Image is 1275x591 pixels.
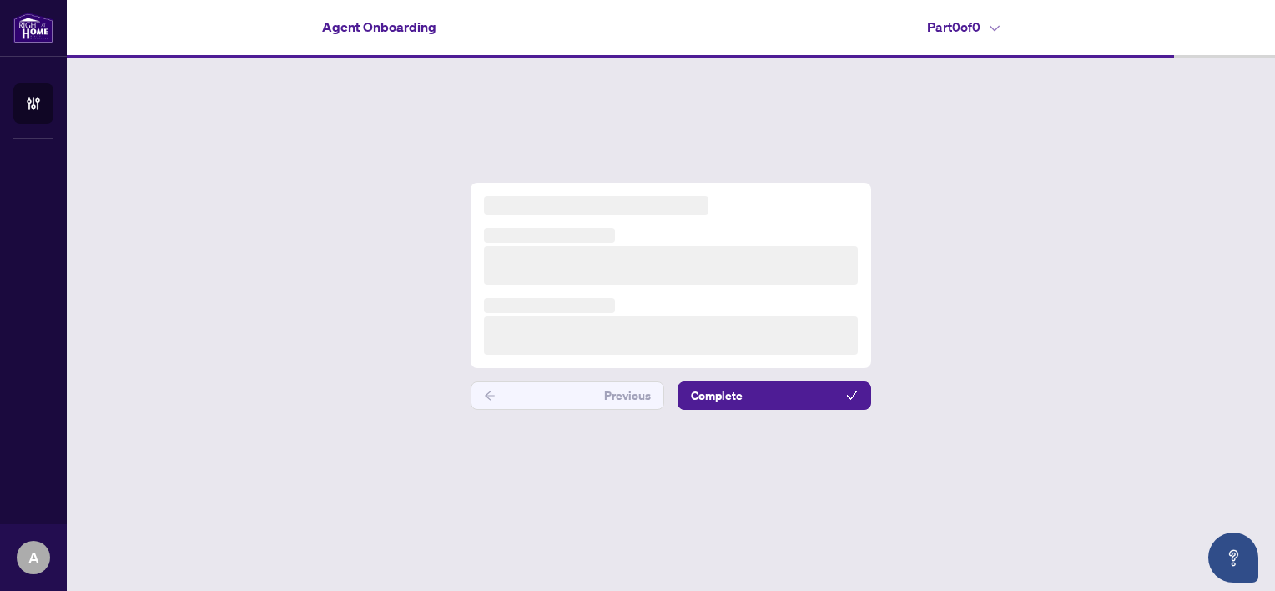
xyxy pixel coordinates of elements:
[13,13,53,43] img: logo
[28,546,39,569] span: A
[471,381,664,410] button: Previous
[927,17,1000,37] h4: Part 0 of 0
[846,390,858,402] span: check
[322,17,436,37] h4: Agent Onboarding
[678,381,871,410] button: Complete
[691,382,743,409] span: Complete
[1208,533,1258,583] button: Open asap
